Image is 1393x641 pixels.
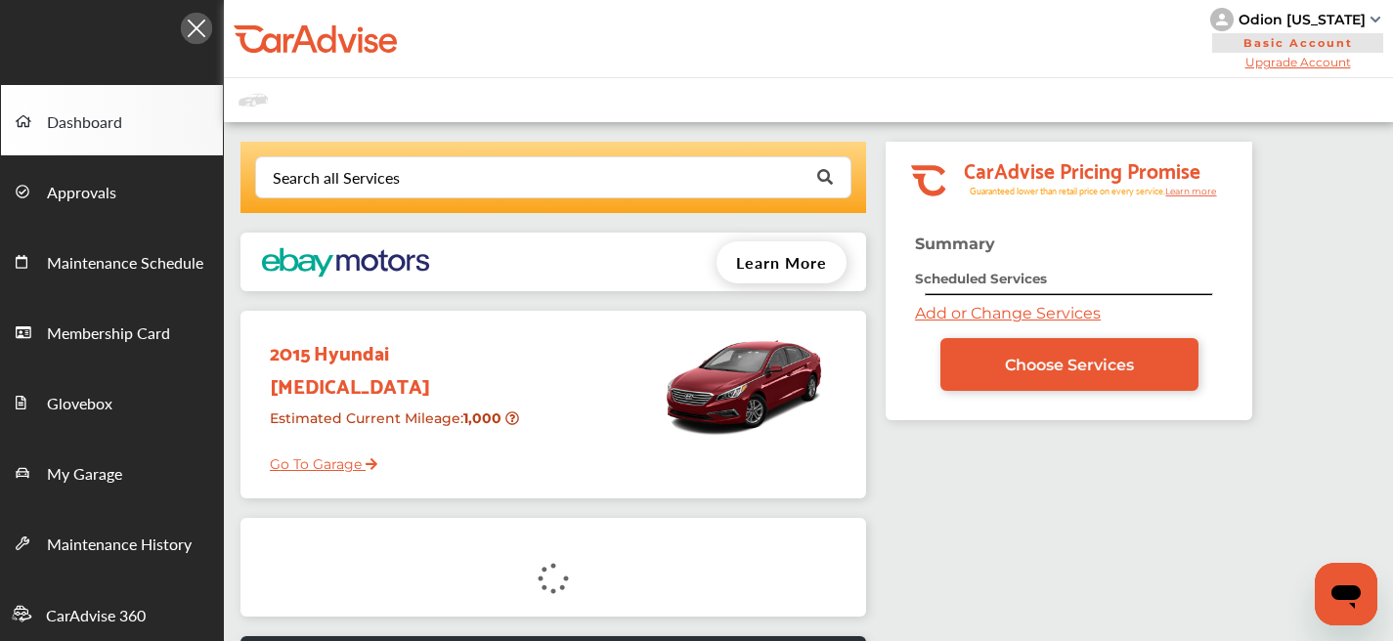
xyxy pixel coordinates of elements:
span: Learn More [736,251,827,274]
img: mobile_9699_st0640_046.jpg [661,320,827,448]
strong: Scheduled Services [915,271,1047,286]
a: Membership Card [1,296,223,366]
span: Upgrade Account [1210,55,1385,69]
div: 2015 Hyundai [MEDICAL_DATA] [255,320,542,402]
span: Glovebox [47,392,112,417]
strong: Summary [915,235,995,253]
span: Maintenance History [47,533,192,558]
div: Search all Services [273,170,400,186]
span: Approvals [47,181,116,206]
a: Add or Change Services [915,304,1101,322]
a: Maintenance History [1,507,223,577]
iframe: Button to launch messaging window [1315,563,1377,625]
span: Maintenance Schedule [47,251,203,277]
strong: 1,000 [463,409,505,427]
img: sCxJUJ+qAmfqhQGDUl18vwLg4ZYJ6CxN7XmbOMBAAAAAElFTkSuQmCC [1371,17,1380,22]
img: knH8PDtVvWoAbQRylUukY18CTiRevjo20fAtgn5MLBQj4uumYvk2MzTtcAIzfGAtb1XOLVMAvhLuqoNAbL4reqehy0jehNKdM... [1210,8,1234,31]
span: Membership Card [47,321,170,347]
a: Approvals [1,155,223,226]
tspan: CarAdvise Pricing Promise [964,151,1200,187]
span: Dashboard [47,110,122,136]
div: current step [379,39,1015,46]
tspan: Guaranteed lower than retail price on every service. [970,185,1165,197]
span: My Garage [47,462,122,488]
img: placeholder_car.fcab19be.svg [239,88,268,112]
a: Dashboard [1,85,223,155]
a: Choose Services [940,338,1198,391]
span: CarAdvise 360 [46,604,146,629]
a: Close modal [975,46,1009,81]
div: Estimated Current Mileage : [255,402,542,451]
a: My Garage [1,437,223,507]
a: Go To Garage [255,441,377,478]
div: Odion [US_STATE] [1239,11,1366,28]
img: Icon.5fd9dcc7.svg [181,13,212,44]
a: Glovebox [1,366,223,437]
span: Choose Services [1005,356,1134,374]
span: Basic Account [1212,33,1383,53]
tspan: Learn more [1165,186,1217,196]
a: Maintenance Schedule [1,226,223,296]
